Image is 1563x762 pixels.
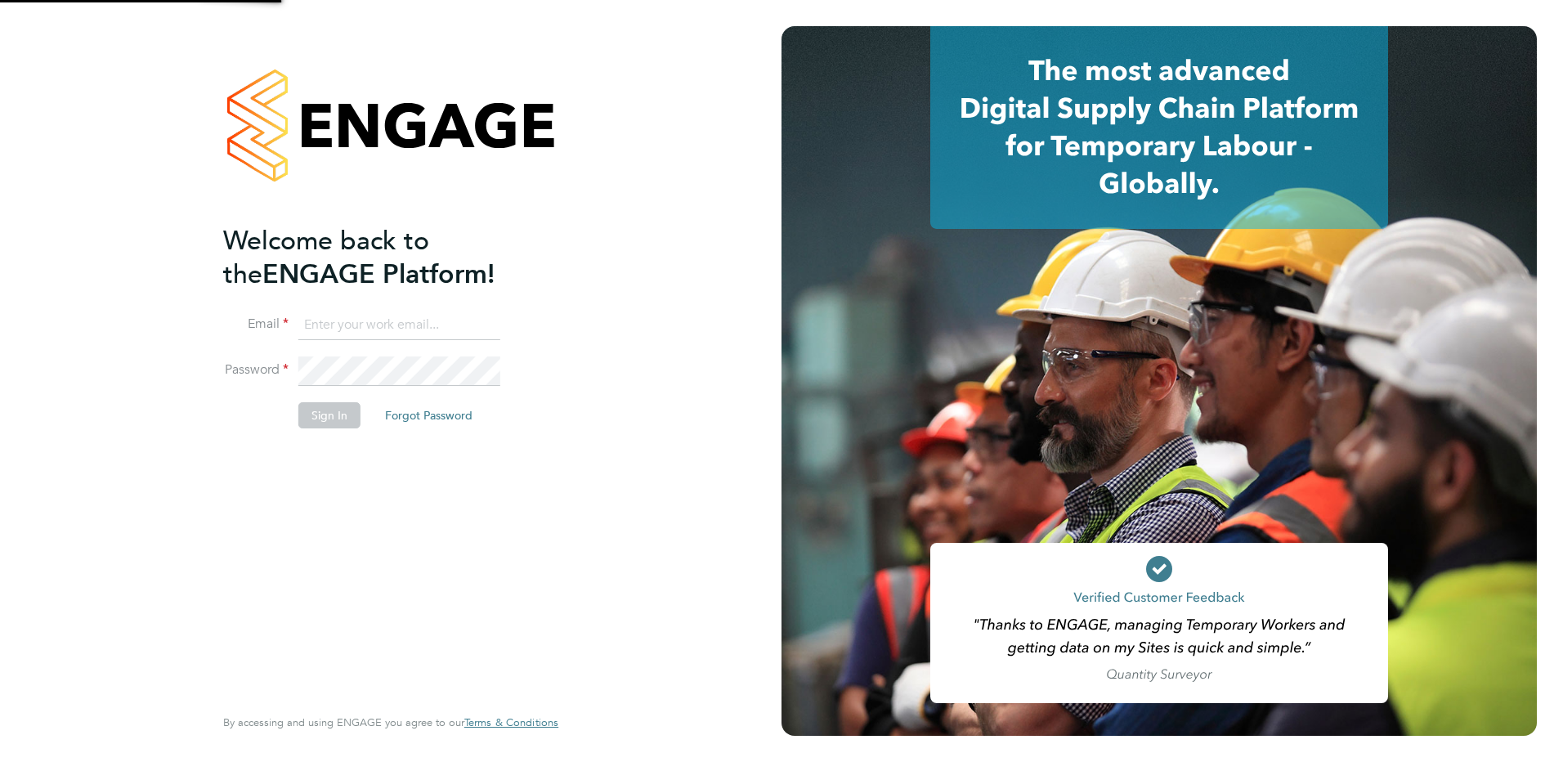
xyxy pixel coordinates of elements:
a: Terms & Conditions [464,716,558,729]
h2: ENGAGE Platform! [223,224,542,291]
button: Forgot Password [372,402,486,428]
button: Sign In [298,402,361,428]
label: Email [223,316,289,333]
span: Welcome back to the [223,225,429,290]
input: Enter your work email... [298,311,500,340]
label: Password [223,361,289,379]
span: By accessing and using ENGAGE you agree to our [223,715,558,729]
span: Terms & Conditions [464,715,558,729]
